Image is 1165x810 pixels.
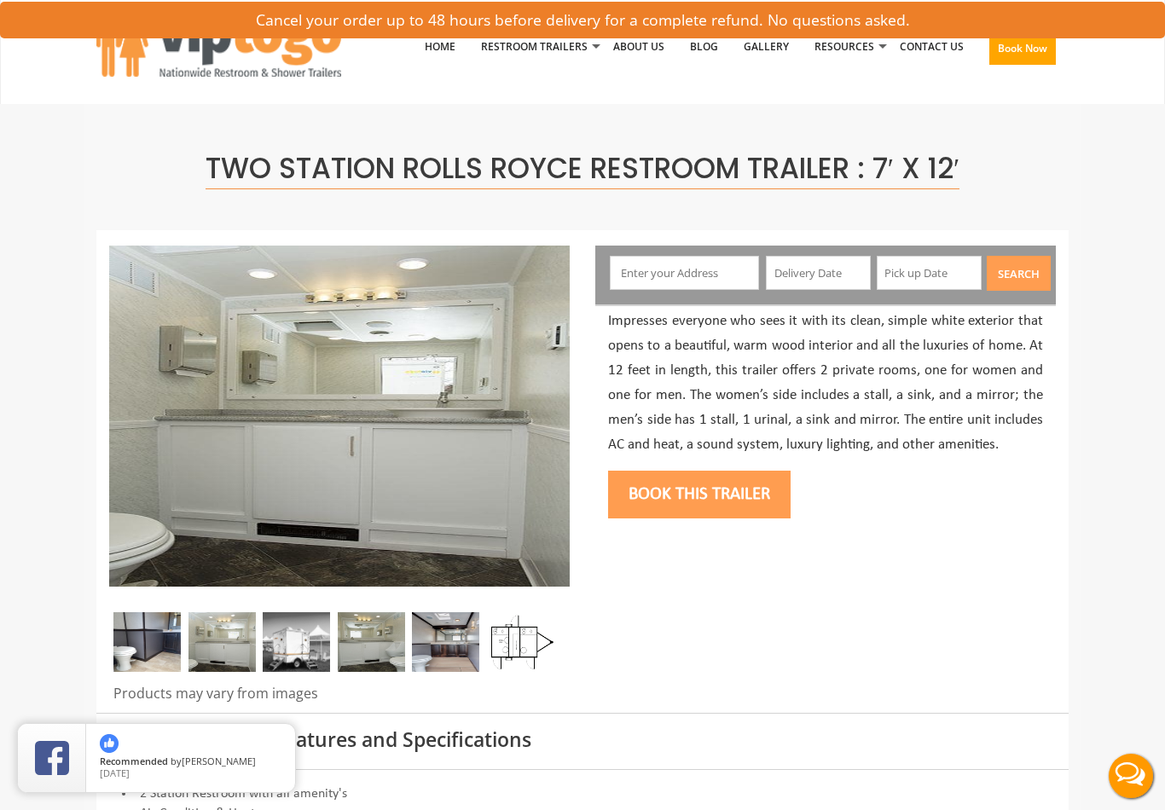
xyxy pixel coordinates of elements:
[100,755,168,767] span: Recommended
[96,7,341,77] img: VIPTOGO
[113,612,181,672] img: A close view of inside of a station with a stall, mirror and cabinets
[100,734,119,753] img: thumbs up icon
[338,612,405,672] img: Gel 2 station 03
[100,756,281,768] span: by
[610,256,760,290] input: Enter your Address
[977,3,1069,101] a: Book Now
[188,612,256,672] img: Gel 2 station 02
[731,3,802,91] a: Gallery
[109,246,570,587] img: Side view of two station restroom trailer with separate doors for males and females
[802,3,887,91] a: Resources
[468,3,600,91] a: Restroom Trailers
[206,148,959,189] span: Two Station Rolls Royce Restroom Trailer : 7′ x 12′
[766,256,871,290] input: Delivery Date
[989,32,1056,65] button: Book Now
[600,3,677,91] a: About Us
[677,3,731,91] a: Blog
[486,612,554,672] img: Floor Plan of 2 station restroom with sink and toilet
[887,3,977,91] a: Contact Us
[608,310,1043,457] p: Impresses everyone who sees it with its clean, simple white exterior that opens to a beautiful, w...
[109,784,1056,804] li: 2 Station Restroom with all amenity's
[100,767,130,779] span: [DATE]
[1097,742,1165,810] button: Live Chat
[608,471,791,518] button: Book this trailer
[35,741,69,775] img: Review Rating
[987,256,1051,291] button: Search
[109,684,570,713] div: Products may vary from images
[182,755,256,767] span: [PERSON_NAME]
[412,3,468,91] a: Home
[412,612,479,672] img: A close view of inside of a station with a stall, mirror and cabinets
[877,256,982,290] input: Pick up Date
[109,729,1056,750] h3: Mobile Restroom Features and Specifications
[263,612,330,672] img: A mini restroom trailer with two separate stations and separate doors for males and females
